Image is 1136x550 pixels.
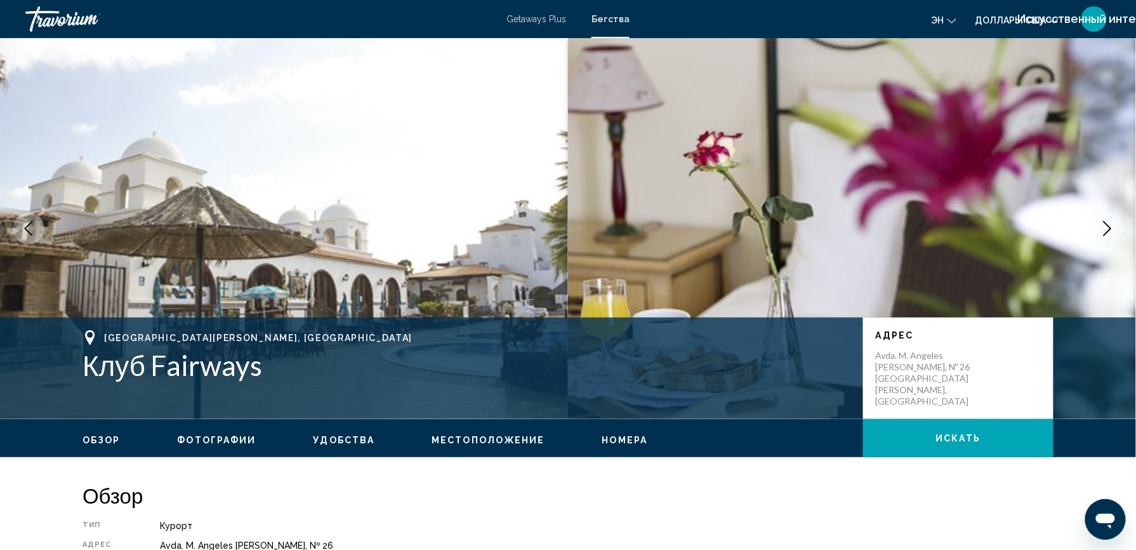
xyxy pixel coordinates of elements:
button: Искать [863,419,1053,457]
button: Удобства [314,434,375,446]
h2: Обзор [83,483,1053,508]
span: [GEOGRAPHIC_DATA][PERSON_NAME], [GEOGRAPHIC_DATA] [104,333,413,343]
button: Предыдущее изображение [13,213,44,245]
iframe: Кнопка запуска окна обмена сообщениями [1085,499,1126,540]
a: Бегства [591,14,630,24]
button: Местоположение [432,434,545,446]
button: Пользовательское меню [1078,6,1111,32]
span: эн [932,15,944,25]
div: Курорт [160,521,1053,531]
span: Фотографии [178,435,256,445]
button: Следующее изображение [1092,213,1123,245]
span: Искать [936,434,981,444]
p: Адрес [876,330,1041,340]
a: Getaways Plus [506,14,566,24]
span: Доллары США [975,15,1047,25]
span: Удобства [314,435,375,445]
button: Фотографии [178,434,256,446]
a: Травориум [25,6,494,32]
button: Номера [602,434,648,446]
button: Обзор [83,434,121,446]
button: Изменение языка [932,11,956,29]
button: Изменить валюту [975,11,1059,29]
span: Номера [602,435,648,445]
div: Тип [83,521,128,531]
h1: Клуб Fairways [83,349,850,382]
span: Обзор [83,435,121,445]
span: Местоположение [432,435,545,445]
p: Avda. M. Angeles [PERSON_NAME], Nº 26 [GEOGRAPHIC_DATA][PERSON_NAME], [GEOGRAPHIC_DATA] [876,350,977,407]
